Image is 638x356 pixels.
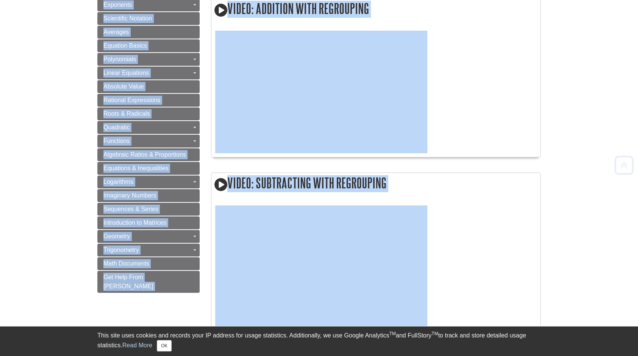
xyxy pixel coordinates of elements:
a: Imaginary Numbers [97,189,200,202]
a: Functions [97,135,200,148]
span: Equations & Inequalities [103,165,169,171]
a: Logarithms [97,176,200,188]
span: Linear Equations [103,70,149,76]
span: Trigonometry [103,247,139,253]
a: Read More [122,342,152,348]
span: Introduction to Matrices [103,219,166,226]
h2: Video: Subtracting with Regrouping [211,173,540,194]
span: Logarithms [103,179,133,185]
a: Equations & Inequalities [97,162,200,175]
span: Roots & Radicals [103,110,150,117]
span: Equation Basics [103,42,147,49]
a: Absolute Value [97,80,200,93]
a: Get Help From [PERSON_NAME] [97,271,200,293]
span: Averages [103,29,129,35]
a: Equation Basics [97,39,200,52]
span: Sequences & Series [103,206,158,212]
sup: TM [389,331,396,336]
span: Algebraic Ratios & Proportions [103,151,186,158]
a: Algebraic Ratios & Proportions [97,148,200,161]
sup: TM [432,331,438,336]
span: Absolute Value [103,83,144,90]
a: Polynomials [97,53,200,66]
span: Geometry [103,233,130,239]
a: Rational Expressions [97,94,200,107]
span: Imaginary Numbers [103,192,156,199]
a: Linear Equations [97,67,200,79]
a: Averages [97,26,200,39]
a: Trigonometry [97,244,200,257]
a: Introduction to Matrices [97,216,200,229]
span: Exponents [103,2,132,8]
a: Back to Top [612,160,636,170]
span: Math Documents [103,260,149,267]
a: Scientific Notation [97,12,200,25]
div: This site uses cookies and records your IP address for usage statistics. Additionally, we use Goo... [97,331,541,351]
a: Geometry [97,230,200,243]
span: Get Help From [PERSON_NAME] [103,274,153,289]
span: Quadratic [103,124,130,131]
span: Functions [103,138,130,144]
span: Polynomials [103,56,136,62]
a: Sequences & Series [97,203,200,216]
a: Roots & Radicals [97,107,200,120]
a: Math Documents [97,257,200,270]
span: Scientific Notation [103,15,152,22]
span: Rational Expressions [103,97,160,103]
iframe: YouTube video player [215,31,427,150]
button: Close [157,340,172,351]
a: Quadratic [97,121,200,134]
iframe: YouTube video player [215,205,427,325]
